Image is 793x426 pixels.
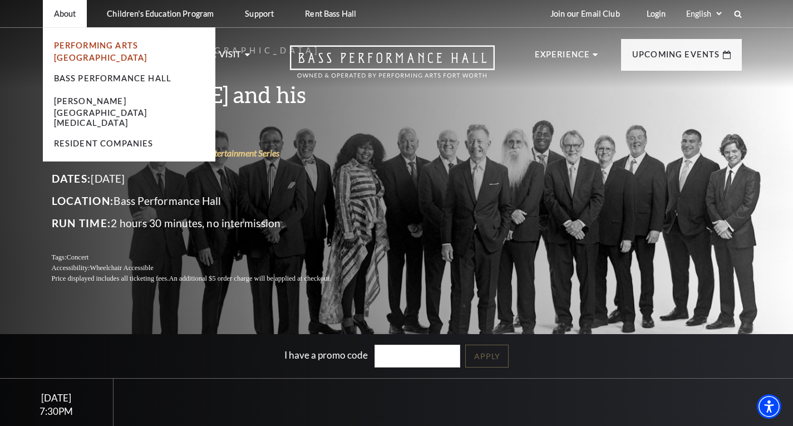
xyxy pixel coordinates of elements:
a: Resident Companies [54,139,154,148]
div: Accessibility Menu [757,394,781,419]
span: Run Time: [52,217,111,229]
a: Open this option [250,45,535,88]
select: Select: [684,8,723,19]
p: 2 hours 30 minutes, no intermission [52,214,358,232]
p: Price displayed includes all ticketing fees. [52,273,358,284]
p: Tags: [52,252,358,263]
p: About [54,9,76,18]
a: Performing Arts [GEOGRAPHIC_DATA] [54,41,147,62]
p: Rent Bass Hall [305,9,356,18]
p: [DATE] [52,170,358,188]
div: 7:30PM [13,407,100,416]
span: Location: [52,194,114,207]
p: Children's Education Program [107,9,214,18]
a: Bass Performance Hall [54,74,172,83]
div: [DATE] [13,392,100,404]
p: Support [245,9,274,18]
p: Bass Performance Hall [52,192,358,210]
span: Concert [66,253,88,261]
p: Upcoming Events [632,48,720,68]
p: Experience [535,48,590,68]
span: An additional $5 order charge will be applied at checkout. [169,275,331,282]
a: [PERSON_NAME][GEOGRAPHIC_DATA][MEDICAL_DATA] [54,96,147,128]
p: Accessibility: [52,263,358,273]
span: Wheelchair Accessible [90,264,153,272]
span: Dates: [52,172,91,185]
label: I have a promo code [284,349,368,361]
